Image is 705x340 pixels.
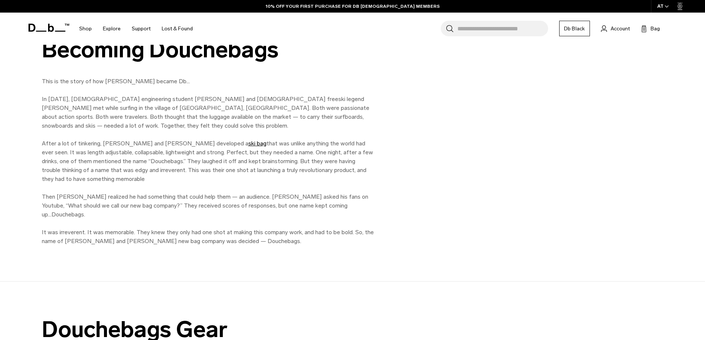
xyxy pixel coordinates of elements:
p: This is the story of how [PERSON_NAME] became Db… In [DATE], [DEMOGRAPHIC_DATA] engineering stude... [42,77,375,246]
nav: Main Navigation [74,13,198,45]
a: Db Black [559,21,590,36]
button: Bag [641,24,660,33]
a: 10% OFF YOUR FIRST PURCHASE FOR DB [DEMOGRAPHIC_DATA] MEMBERS [266,3,440,10]
a: Support [132,16,151,42]
a: ski bag [248,140,266,147]
a: Lost & Found [162,16,193,42]
a: Account [601,24,630,33]
a: Shop [79,16,92,42]
span: Account [611,25,630,33]
div: Becoming Douchebags [42,37,375,62]
span: Bag [651,25,660,33]
a: Explore [103,16,121,42]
